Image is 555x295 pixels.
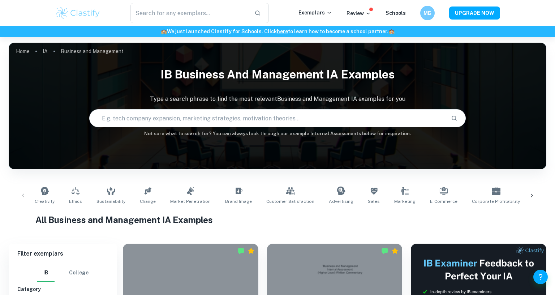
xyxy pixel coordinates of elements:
input: Search for any exemplars... [130,3,249,23]
a: IA [43,46,48,56]
h6: Filter exemplars [9,244,117,264]
div: Filter type choice [37,264,89,282]
span: Sales [368,198,380,205]
button: College [69,264,89,282]
h6: Not sure what to search for? You can always look through our example Internal Assessments below f... [9,130,546,137]
span: 🏫 [161,29,167,34]
img: Clastify logo [55,6,101,20]
h6: МБ [423,9,432,17]
span: Change [140,198,156,205]
p: Business and Management [61,47,124,55]
span: Advertising [329,198,353,205]
span: Corporate Profitability [472,198,520,205]
img: Marked [237,247,245,255]
img: Marked [381,247,388,255]
span: 🏫 [388,29,395,34]
h1: All Business and Management IA Examples [35,213,519,226]
span: Market Penetration [170,198,211,205]
button: Help and Feedback [533,270,548,284]
h6: We just launched Clastify for Schools. Click to learn how to become a school partner. [1,27,554,35]
span: Ethics [69,198,82,205]
button: IB [37,264,55,282]
input: E.g. tech company expansion, marketing strategies, motivation theories... [90,108,445,128]
span: E-commerce [430,198,457,205]
p: Type a search phrase to find the most relevant Business and Management IA examples for you [9,95,546,103]
button: Search [448,112,460,124]
span: Creativity [35,198,55,205]
div: Premium [248,247,255,255]
a: here [277,29,288,34]
button: UPGRADE NOW [449,7,500,20]
button: МБ [420,6,435,20]
a: Home [16,46,30,56]
span: Sustainability [96,198,125,205]
a: Schools [386,10,406,16]
p: Exemplars [298,9,332,17]
span: Brand Image [225,198,252,205]
span: Marketing [394,198,416,205]
h1: IB Business and Management IA examples [9,63,546,86]
span: Customer Satisfaction [266,198,314,205]
div: Premium [391,247,399,255]
p: Review [347,9,371,17]
h6: Category [17,285,108,293]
